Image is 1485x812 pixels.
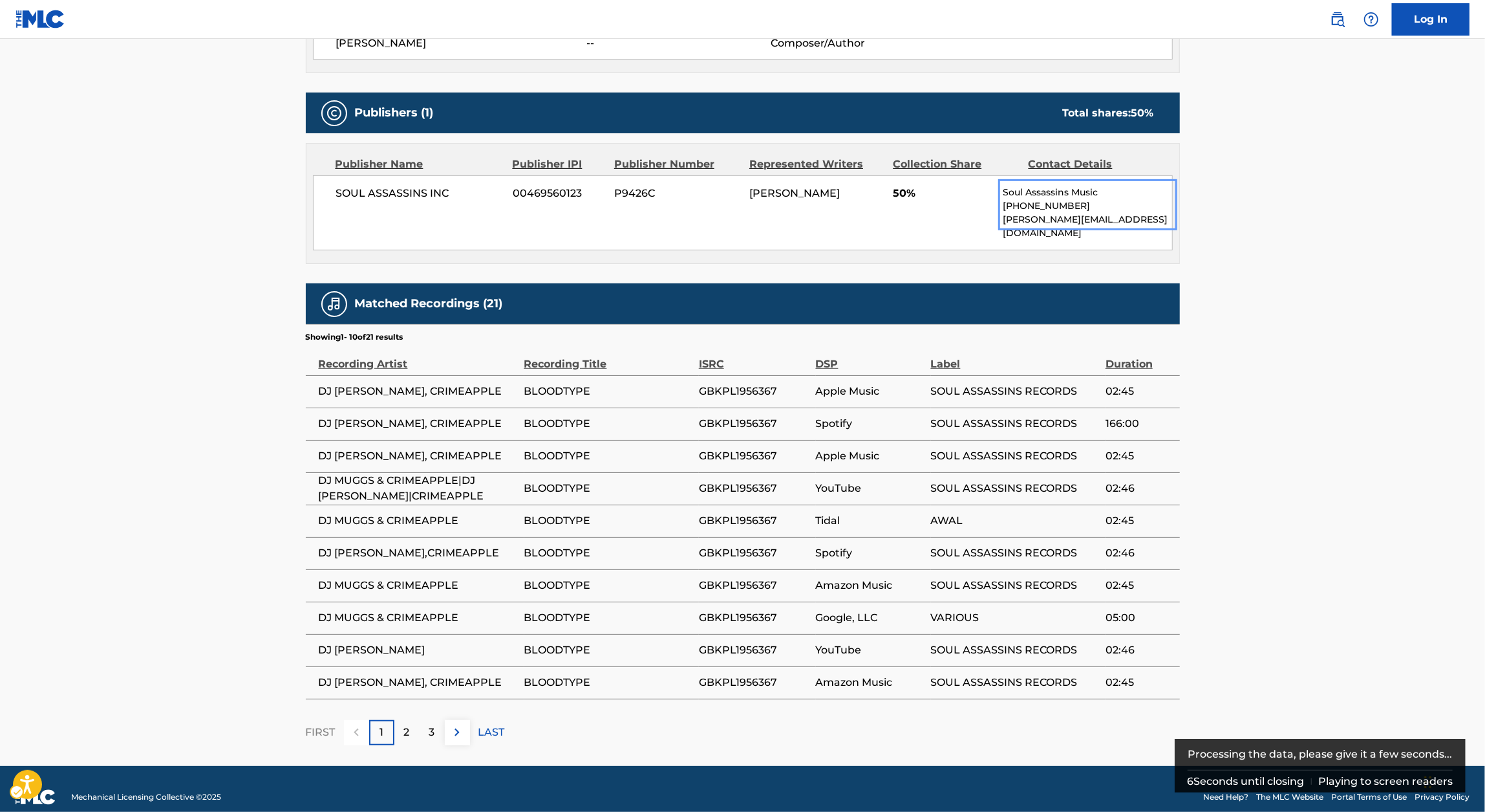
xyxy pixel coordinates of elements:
[893,186,993,201] span: 50%
[319,448,518,464] span: DJ [PERSON_NAME], CRIMEAPPLE
[816,481,924,496] span: YouTube
[449,725,465,740] img: right
[614,157,740,172] div: Publisher Number
[355,296,503,311] h5: Matched Recordings (21)
[1106,416,1173,432] span: 166:00
[699,448,809,464] span: GBKPL1956367
[319,610,518,626] span: DJ MUGGS & CRIMEAPPLE
[319,384,518,399] span: DJ [PERSON_NAME], CRIMEAPPLE
[319,578,518,593] span: DJ MUGGS & CRIMEAPPLE
[71,791,221,803] span: Mechanical Licensing Collective © 2025
[1256,791,1323,803] a: The MLC Website
[524,578,692,593] span: BLOODTYPE
[513,186,604,201] span: 00469560123
[1106,642,1173,658] span: 02:46
[524,416,692,432] span: BLOODTYPE
[1131,107,1154,119] span: 50 %
[816,578,924,593] span: Amazon Music
[931,513,1099,529] span: AWAL
[524,513,692,529] span: BLOODTYPE
[319,675,518,690] span: DJ [PERSON_NAME], CRIMEAPPLE
[336,36,587,51] span: [PERSON_NAME]
[816,448,924,464] span: Apple Music
[816,343,924,372] div: DSP
[326,105,342,121] img: Publishers
[931,642,1099,658] span: SOUL ASSASSINS RECORDS
[931,675,1099,690] span: SOUL ASSASSINS RECORDS
[1106,343,1173,372] div: Duration
[336,157,503,172] div: Publisher Name
[524,384,692,399] span: BLOODTYPE
[699,675,809,690] span: GBKPL1956367
[524,481,692,496] span: BLOODTYPE
[16,789,56,805] img: logo
[816,642,924,658] span: YouTube
[931,343,1099,372] div: Label
[319,343,518,372] div: Recording Artist
[524,675,692,690] span: BLOODTYPE
[931,416,1099,432] span: SOUL ASSASSINS RECORDS
[1106,578,1173,593] span: 02:45
[816,610,924,626] span: Google, LLC
[1203,791,1248,803] a: Need Help?
[699,343,809,372] div: ISRC
[816,545,924,561] span: Spotify
[893,157,1018,172] div: Collection Share
[1106,481,1173,496] span: 02:46
[699,481,809,496] span: GBKPL1956367
[816,513,924,529] span: Tidal
[524,610,692,626] span: BLOODTYPE
[1003,186,1171,199] p: Soul Assassins Music
[336,186,504,201] span: SOUL ASSASSINS INC
[1188,739,1453,770] div: Processing the data, please give it a few seconds...
[699,513,809,529] span: GBKPL1956367
[326,296,342,312] img: Matched Recordings
[931,384,1099,399] span: SOUL ASSASSINS RECORDS
[1003,213,1171,240] p: [PERSON_NAME][EMAIL_ADDRESS][DOMAIN_NAME]
[931,448,1099,464] span: SOUL ASSASSINS RECORDS
[319,473,518,504] span: DJ MUGGS & CRIMEAPPLE|DJ [PERSON_NAME]|CRIMEAPPLE
[1188,775,1194,787] span: 6
[931,578,1099,593] span: SOUL ASSASSINS RECORDS
[816,675,924,690] span: Amazon Music
[524,642,692,658] span: BLOODTYPE
[306,331,403,343] p: Showing 1 - 10 of 21 results
[699,578,809,593] span: GBKPL1956367
[379,725,383,740] p: 1
[816,384,924,399] span: Apple Music
[1106,675,1173,690] span: 02:45
[306,725,336,740] p: FIRST
[931,610,1099,626] span: VARIOUS
[404,725,410,740] p: 2
[771,36,938,51] span: Composer/Author
[1392,3,1469,36] a: Log In
[1330,12,1345,27] img: search
[524,545,692,561] span: BLOODTYPE
[699,384,809,399] span: GBKPL1956367
[16,10,65,28] img: MLC Logo
[355,105,434,120] h5: Publishers (1)
[1106,545,1173,561] span: 02:46
[749,157,883,172] div: Represented Writers
[586,36,770,51] span: --
[1415,791,1469,803] a: Privacy Policy
[931,545,1099,561] span: SOUL ASSASSINS RECORDS
[429,725,435,740] p: 3
[699,545,809,561] span: GBKPL1956367
[524,343,692,372] div: Recording Title
[1003,199,1171,213] p: [PHONE_NUMBER]
[513,157,604,172] div: Publisher IPI
[699,416,809,432] span: GBKPL1956367
[931,481,1099,496] span: SOUL ASSASSINS RECORDS
[478,725,505,740] p: LAST
[1363,12,1379,27] img: help
[319,642,518,658] span: DJ [PERSON_NAME]
[699,642,809,658] span: GBKPL1956367
[524,448,692,464] span: BLOODTYPE
[1106,513,1173,529] span: 02:45
[319,416,518,432] span: DJ [PERSON_NAME], CRIMEAPPLE
[319,545,518,561] span: DJ [PERSON_NAME],CRIMEAPPLE
[1106,384,1173,399] span: 02:45
[816,416,924,432] span: Spotify
[699,610,809,626] span: GBKPL1956367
